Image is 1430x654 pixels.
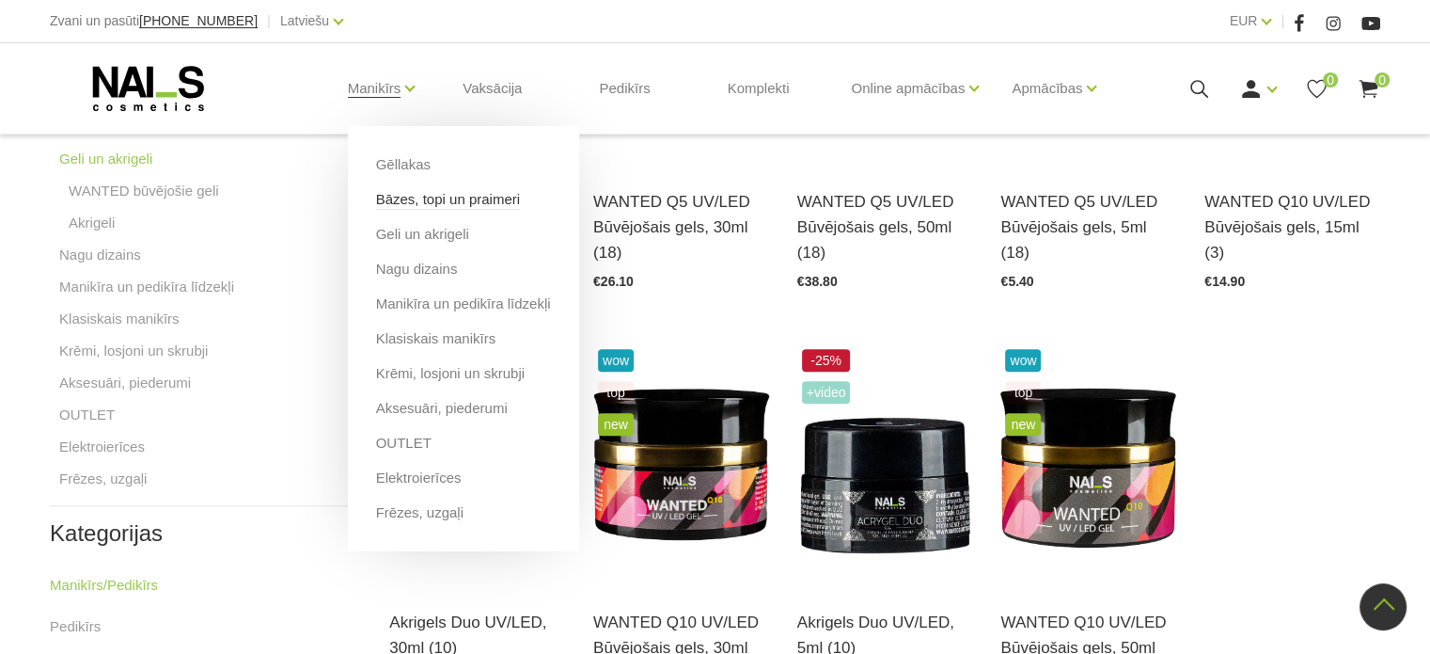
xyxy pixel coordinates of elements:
[713,43,805,134] a: Komplekti
[1357,77,1380,101] a: 0
[50,521,361,546] h2: Kategorijas
[797,189,973,266] a: WANTED Q5 UV/LED Būvējošais gels, 50ml (18)
[598,413,634,436] span: new
[1281,9,1284,33] span: |
[1375,72,1390,88] span: 0
[376,433,432,454] a: OUTLET
[1204,274,1245,289] span: €14.90
[376,502,464,523] a: Frēzes, uzgaļi
[376,328,496,349] a: Klasiskais manikīrs
[50,9,258,33] div: Zvani un pasūti
[584,43,665,134] a: Pedikīrs
[59,372,191,394] a: Aksesuāri, piederumi
[59,340,208,362] a: Krēmi, losjoni un skrubji
[59,244,141,266] a: Nagu dizains
[59,468,147,490] a: Frēzes, uzgaļi
[1305,77,1328,101] a: 0
[1323,72,1338,88] span: 0
[376,294,551,314] a: Manikīra un pedikīra līdzekļi
[376,154,431,175] a: Gēllakas
[59,148,152,170] a: Geli un akrigeli
[598,381,634,404] span: top
[59,404,115,426] a: OUTLET
[1005,349,1041,372] span: wow
[593,189,769,266] a: WANTED Q5 UV/LED Būvējošais gels, 30ml (18)
[797,344,973,586] img: Kas ir AKRIGELS “DUO GEL” un kādas problēmas tas risina?• Tas apvieno ērti modelējamā akrigela un...
[1000,274,1033,289] span: €5.40
[802,349,851,372] span: -25%
[1012,51,1082,126] a: Apmācības
[267,9,271,33] span: |
[59,276,234,298] a: Manikīra un pedikīra līdzekļi
[376,468,462,488] a: Elektroierīces
[59,436,145,458] a: Elektroierīces
[797,274,838,289] span: €38.80
[598,349,634,372] span: wow
[59,308,180,330] a: Klasiskais manikīrs
[376,224,469,245] a: Geli un akrigeli
[376,398,508,419] a: Aksesuāri, piederumi
[1005,381,1041,404] span: top
[376,363,525,384] a: Krēmi, losjoni un skrubji
[448,43,537,134] a: Vaksācija
[376,189,520,210] a: Bāzes, topi un praimeri
[1204,189,1380,266] a: WANTED Q10 UV/LED Būvējošais gels, 15ml (3)
[593,274,634,289] span: €26.10
[348,51,401,126] a: Manikīrs
[69,212,115,234] a: Akrigeli
[50,574,158,597] a: Manikīrs/Pedikīrs
[69,180,219,202] a: WANTED būvējošie geli
[139,13,258,28] span: [PHONE_NUMBER]
[1230,9,1258,32] a: EUR
[851,51,965,126] a: Online apmācības
[593,344,769,586] img: Gels WANTED NAILS cosmetics tehniķu komanda ir radījusi gelu, kas ilgi jau ir katra meistara mekl...
[139,14,258,28] a: [PHONE_NUMBER]
[1000,344,1176,586] img: Gels WANTED NAILS cosmetics tehniķu komanda ir radījusi gelu, kas ilgi jau ir katra meistara mekl...
[376,259,458,279] a: Nagu dizains
[1005,413,1041,436] span: new
[802,381,851,404] span: +Video
[1000,189,1176,266] a: WANTED Q5 UV/LED Būvējošais gels, 5ml (18)
[50,615,101,638] a: Pedikīrs
[280,9,329,32] a: Latviešu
